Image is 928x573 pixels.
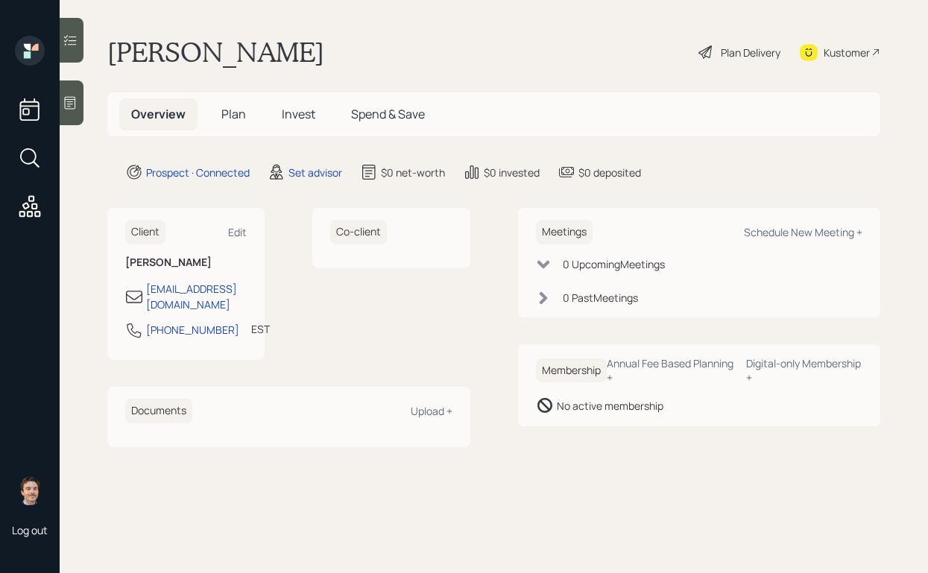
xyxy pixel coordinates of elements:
[351,106,425,122] span: Spend & Save
[228,225,247,239] div: Edit
[744,225,862,239] div: Schedule New Meeting +
[330,220,387,244] h6: Co-client
[288,165,342,180] div: Set advisor
[536,220,593,244] h6: Meetings
[824,45,870,60] div: Kustomer
[484,165,540,180] div: $0 invested
[12,523,48,537] div: Log out
[536,358,607,383] h6: Membership
[107,36,324,69] h1: [PERSON_NAME]
[563,256,665,272] div: 0 Upcoming Meeting s
[721,45,780,60] div: Plan Delivery
[221,106,246,122] span: Plan
[578,165,641,180] div: $0 deposited
[15,475,45,505] img: robby-grisanti-headshot.png
[557,398,663,414] div: No active membership
[146,281,247,312] div: [EMAIL_ADDRESS][DOMAIN_NAME]
[125,399,192,423] h6: Documents
[411,404,452,418] div: Upload +
[131,106,186,122] span: Overview
[125,256,247,269] h6: [PERSON_NAME]
[282,106,315,122] span: Invest
[146,322,239,338] div: [PHONE_NUMBER]
[746,356,862,384] div: Digital-only Membership +
[251,321,270,337] div: EST
[125,220,165,244] h6: Client
[563,290,638,306] div: 0 Past Meeting s
[607,356,734,384] div: Annual Fee Based Planning +
[146,165,250,180] div: Prospect · Connected
[381,165,445,180] div: $0 net-worth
